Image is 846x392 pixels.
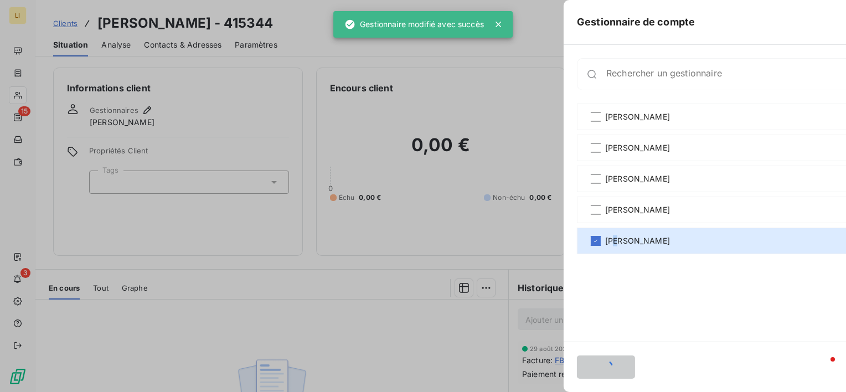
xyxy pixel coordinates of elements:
[605,173,670,184] span: [PERSON_NAME]
[605,235,670,246] span: [PERSON_NAME]
[577,355,635,379] button: Valider
[605,111,670,122] span: [PERSON_NAME]
[808,354,835,381] iframe: Intercom live chat
[605,204,670,215] span: [PERSON_NAME]
[605,142,670,153] span: [PERSON_NAME]
[577,14,695,30] h5: Gestionnaire de compte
